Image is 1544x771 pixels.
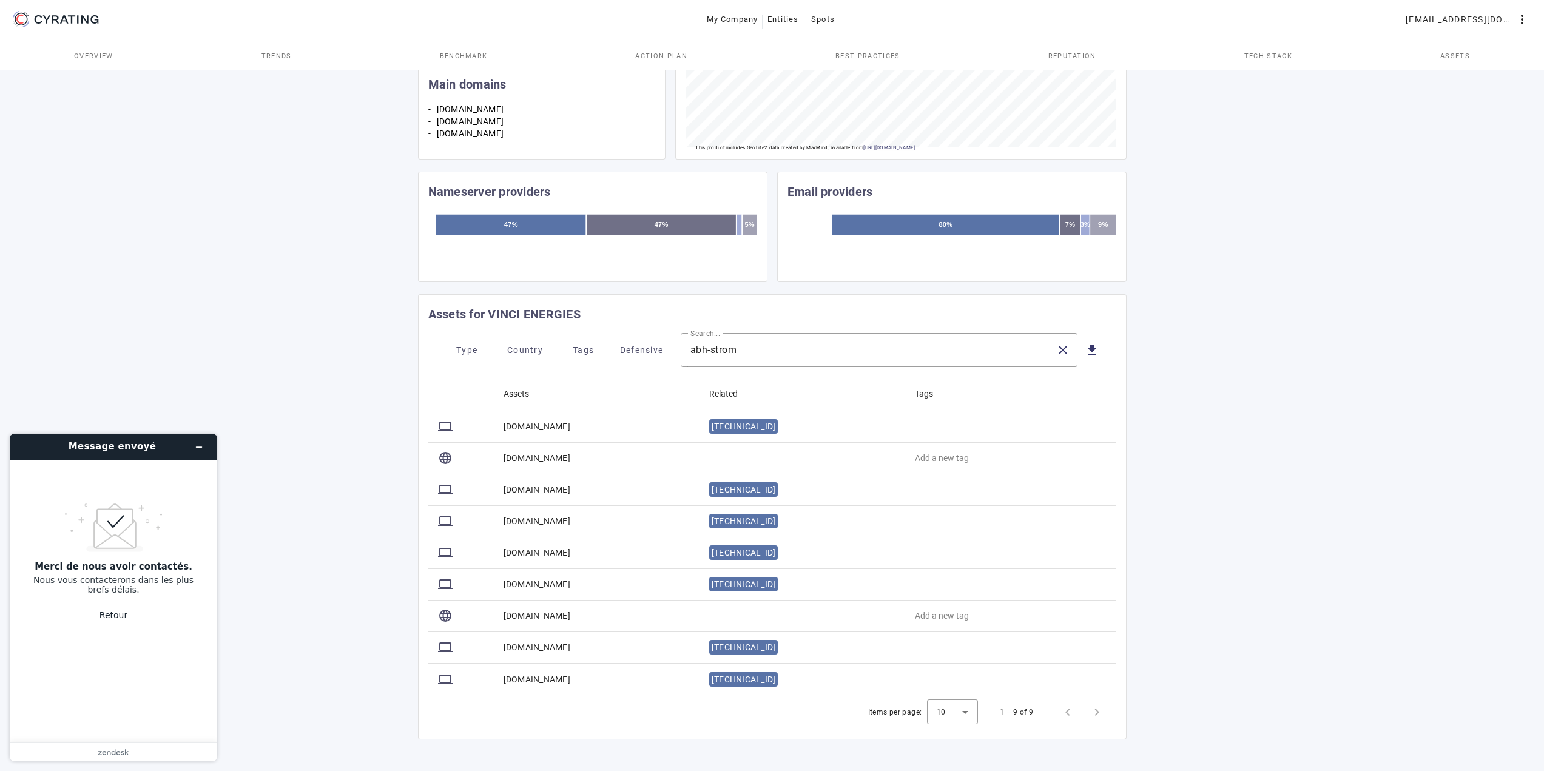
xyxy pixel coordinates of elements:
[494,601,700,632] mat-cell: [DOMAIN_NAME]
[635,53,687,59] span: Action Plan
[494,411,700,443] mat-cell: [DOMAIN_NAME]
[555,339,613,361] button: Tags
[494,664,700,695] mat-cell: [DOMAIN_NAME]
[1056,343,1070,357] mat-icon: close
[767,10,798,29] span: Entities
[573,340,594,360] span: Tags
[915,387,933,400] div: Tags
[494,569,700,601] mat-cell: [DOMAIN_NAME]
[695,142,917,154] p: This product includes GeoLite2 data created by MaxMind, available from .
[494,443,700,474] mat-cell: [DOMAIN_NAME]
[803,8,842,30] button: Spots
[1440,53,1470,59] span: Assets
[22,151,205,170] p: Nous vous contacterons dans les plus brefs délais.
[52,16,172,30] h1: Message envoyé
[507,340,543,360] span: Country
[437,127,656,140] li: [DOMAIN_NAME]
[438,577,453,591] mat-icon: computer
[709,387,749,400] div: Related
[189,15,209,32] button: Réduire le widget
[438,419,453,434] mat-icon: computer
[438,545,453,560] mat-icon: computer
[437,115,656,127] li: [DOMAIN_NAME]
[418,63,666,170] cr-card: Main domains
[690,329,720,337] mat-label: Search...
[1000,706,1034,718] div: 1 – 9 of 9
[494,537,700,569] mat-cell: [DOMAIN_NAME]
[835,53,900,59] span: Best practices
[915,449,1096,466] input: Add a new tag
[1082,698,1111,727] button: Next page
[438,640,453,655] mat-icon: computer
[709,387,738,400] div: Related
[438,672,453,687] mat-icon: computer
[438,451,453,465] mat-icon: language
[428,305,581,324] mat-card-title: Assets for VINCI ENERGIES
[494,506,700,537] mat-cell: [DOMAIN_NAME]
[438,339,496,361] button: Type
[1406,10,1515,29] span: [EMAIL_ADDRESS][DOMAIN_NAME]
[456,340,477,360] span: Type
[763,8,803,30] button: Entities
[868,706,922,718] div: Items per page:
[613,339,671,361] button: Defensive
[438,608,453,623] mat-icon: language
[1053,698,1082,727] button: Previous page
[702,8,763,30] button: My Company
[863,145,915,150] a: [URL][DOMAIN_NAME]
[438,514,453,528] mat-icon: computer
[712,422,776,431] span: [TECHNICAL_ID]
[1401,8,1534,30] button: [EMAIL_ADDRESS][DOMAIN_NAME]
[712,579,776,589] span: [TECHNICAL_ID]
[22,137,205,148] h2: Merci de nous avoir contactés.
[428,75,507,94] mat-card-title: Main domains
[787,182,873,201] mat-card-title: Email providers
[496,339,555,361] button: Country
[811,10,835,29] span: Spots
[620,340,663,360] span: Defensive
[712,548,776,557] span: [TECHNICAL_ID]
[99,180,127,203] button: Retour
[440,53,488,59] span: Benchmark
[1244,53,1292,59] span: Tech Stack
[1515,12,1529,27] mat-icon: more_vert
[1048,53,1096,59] span: Reputation
[712,485,776,494] span: [TECHNICAL_ID]
[74,53,113,59] span: Overview
[712,516,776,526] span: [TECHNICAL_ID]
[494,474,700,506] mat-cell: [DOMAIN_NAME]
[915,387,944,400] div: Tags
[438,482,453,497] mat-icon: computer
[428,182,551,201] mat-card-title: Nameserver providers
[35,15,99,24] g: CYRATING
[712,675,776,684] span: [TECHNICAL_ID]
[261,53,292,59] span: Trends
[707,10,758,29] span: My Company
[19,8,78,19] span: Assistance
[915,607,1096,624] input: Add a new tag
[712,642,776,652] span: [TECHNICAL_ID]
[504,387,540,400] div: Assets
[1085,343,1099,357] mat-icon: get_app
[504,387,529,400] div: Assets
[437,103,656,115] li: [DOMAIN_NAME]
[494,632,700,664] mat-cell: [DOMAIN_NAME]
